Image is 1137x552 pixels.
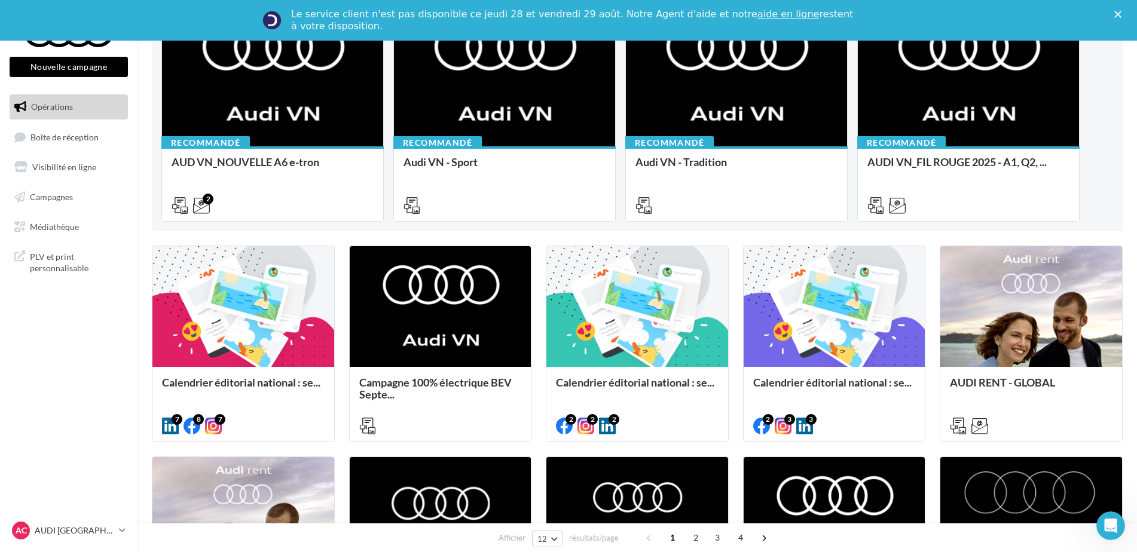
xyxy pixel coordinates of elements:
[625,136,714,149] div: Recommandé
[7,124,130,150] a: Boîte de réception
[30,221,79,231] span: Médiathèque
[215,414,225,425] div: 7
[857,136,946,149] div: Recommandé
[537,534,548,544] span: 12
[731,528,750,547] span: 4
[32,162,96,172] span: Visibilité en ligne
[566,414,576,425] div: 2
[404,155,478,168] span: Audi VN - Sport
[635,155,727,168] span: Audi VN - Tradition
[162,376,320,389] span: Calendrier éditorial national : se...
[7,244,130,279] a: PLV et print personnalisable
[7,94,130,119] a: Opérations
[203,194,213,204] div: 2
[172,155,319,168] span: AUD VN_NOUVELLE A6 e-tron
[172,414,182,425] div: 7
[784,414,795,425] div: 3
[30,192,73,202] span: Campagnes
[753,376,912,389] span: Calendrier éditorial national : se...
[35,525,114,536] p: AUDI [GEOGRAPHIC_DATA]
[7,185,130,210] a: Campagnes
[16,525,27,536] span: AC
[806,414,817,425] div: 3
[587,414,598,425] div: 2
[7,214,130,240] a: Médiathèque
[193,414,204,425] div: 8
[161,136,250,149] div: Recommandé
[663,528,682,547] span: 1
[532,530,563,547] button: 12
[31,102,73,112] span: Opérations
[763,414,774,425] div: 2
[686,528,705,547] span: 2
[708,528,727,547] span: 3
[556,376,714,389] span: Calendrier éditorial national : se...
[291,8,855,32] div: Le service client n'est pas disponible ce jeudi 28 et vendredi 29 août. Notre Agent d'aide et not...
[499,532,525,544] span: Afficher
[609,414,619,425] div: 2
[950,376,1055,389] span: AUDI RENT - GLOBAL
[569,532,619,544] span: résultats/page
[10,57,128,77] button: Nouvelle campagne
[867,155,1047,168] span: AUDI VN_FIL ROUGE 2025 - A1, Q2, ...
[262,11,282,30] img: Profile image for Service-Client
[757,8,819,20] a: aide en ligne
[359,376,512,401] span: Campagne 100% électrique BEV Septe...
[393,136,482,149] div: Recommandé
[1114,11,1126,18] div: Fermer
[30,249,123,274] span: PLV et print personnalisable
[7,155,130,180] a: Visibilité en ligne
[1096,511,1125,540] iframe: Intercom live chat
[30,131,99,142] span: Boîte de réception
[10,519,128,542] a: AC AUDI [GEOGRAPHIC_DATA]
